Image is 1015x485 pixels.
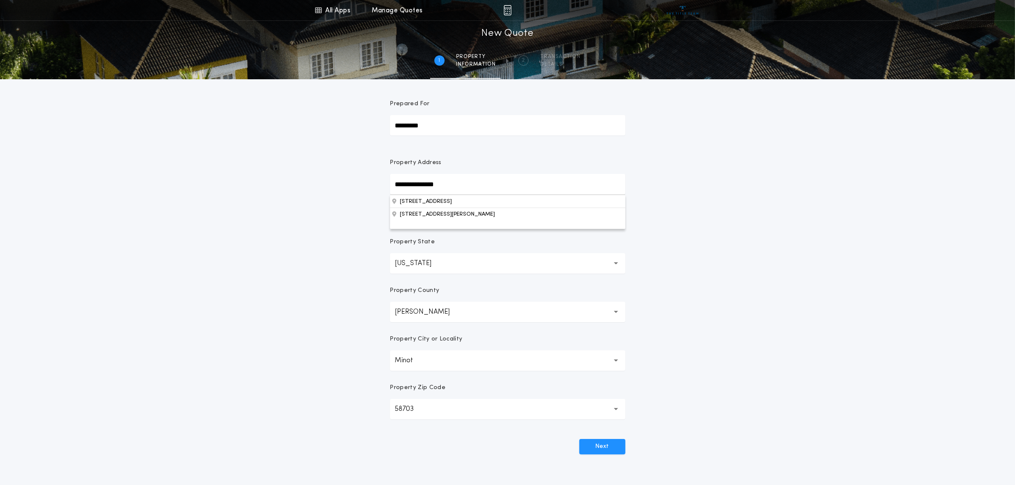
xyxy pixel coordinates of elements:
[541,61,581,68] span: details
[390,302,625,322] button: [PERSON_NAME]
[457,53,496,60] span: Property
[390,100,430,108] p: Prepared For
[390,286,440,295] p: Property County
[390,159,625,167] p: Property Address
[395,355,427,366] p: Minot
[390,399,625,419] button: 58703
[579,439,625,454] button: Next
[395,404,428,414] p: 58703
[395,258,445,268] p: [US_STATE]
[390,115,625,136] input: Prepared For
[439,57,440,64] h2: 1
[541,53,581,60] span: Transaction
[390,208,625,220] button: Property Address[STREET_ADDRESS]
[390,195,625,208] button: Property Address[STREET_ADDRESS][PERSON_NAME]
[395,307,464,317] p: [PERSON_NAME]
[390,384,445,392] p: Property Zip Code
[667,6,699,14] img: vs-icon
[390,238,435,246] p: Property State
[503,5,512,15] img: img
[390,335,463,344] p: Property City or Locality
[522,57,525,64] h2: 2
[390,350,625,371] button: Minot
[390,253,625,274] button: [US_STATE]
[457,61,496,68] span: information
[481,27,533,40] h1: New Quote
